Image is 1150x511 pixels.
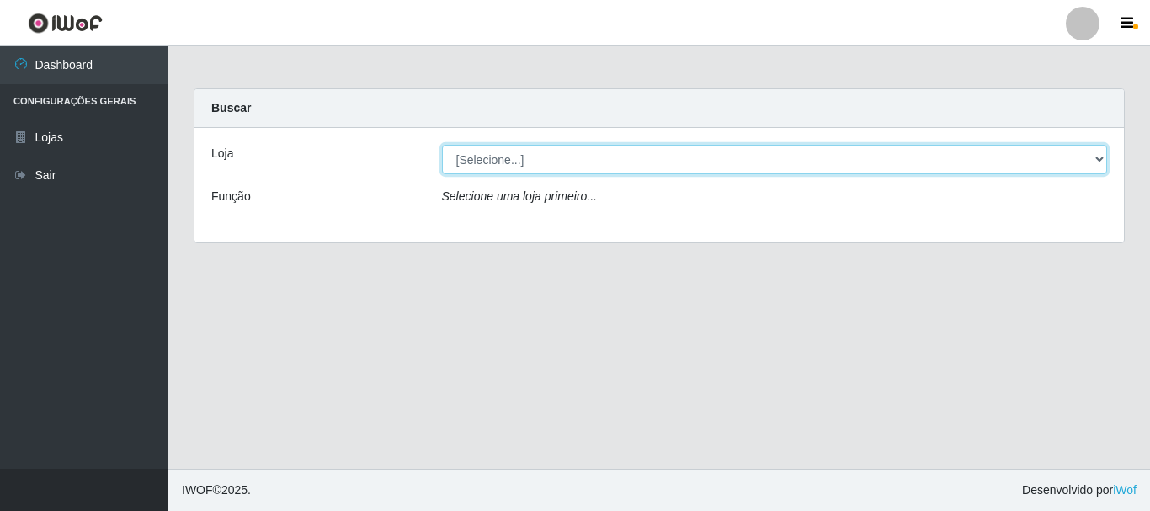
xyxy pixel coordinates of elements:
[182,482,251,499] span: © 2025 .
[28,13,103,34] img: CoreUI Logo
[1113,483,1137,497] a: iWof
[442,189,597,203] i: Selecione uma loja primeiro...
[1022,482,1137,499] span: Desenvolvido por
[211,145,233,162] label: Loja
[211,101,251,114] strong: Buscar
[182,483,213,497] span: IWOF
[211,188,251,205] label: Função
